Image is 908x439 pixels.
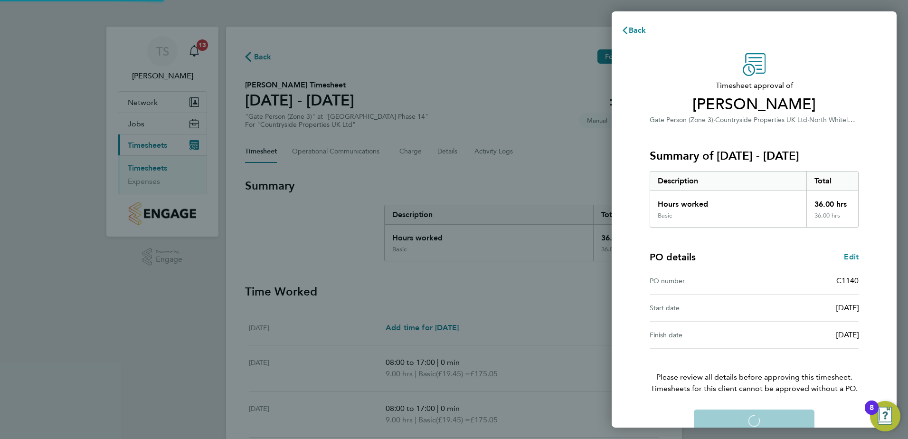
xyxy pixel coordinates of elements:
[806,191,859,212] div: 36.00 hrs
[870,408,874,420] div: 8
[754,329,859,341] div: [DATE]
[658,212,672,219] div: Basic
[638,383,870,394] span: Timesheets for this client cannot be approved without a PO.
[629,26,646,35] span: Back
[844,251,859,263] a: Edit
[650,172,806,191] div: Description
[650,329,754,341] div: Finish date
[650,171,859,228] div: Summary of 25 - 31 Aug 2025
[650,191,806,212] div: Hours worked
[650,302,754,314] div: Start date
[612,21,656,40] button: Back
[650,250,696,264] h4: PO details
[807,116,809,124] span: ·
[650,275,754,286] div: PO number
[806,172,859,191] div: Total
[754,302,859,314] div: [DATE]
[836,276,859,285] span: C1140
[713,116,715,124] span: ·
[650,116,713,124] span: Gate Person (Zone 3)
[650,148,859,163] h3: Summary of [DATE] - [DATE]
[844,252,859,261] span: Edit
[650,80,859,91] span: Timesheet approval of
[870,401,900,431] button: Open Resource Center, 8 new notifications
[650,95,859,114] span: [PERSON_NAME]
[806,212,859,227] div: 36.00 hrs
[638,349,870,394] p: Please review all details before approving this timesheet.
[715,116,807,124] span: Countryside Properties UK Ltd
[809,115,884,124] span: North Whiteley Phase 14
